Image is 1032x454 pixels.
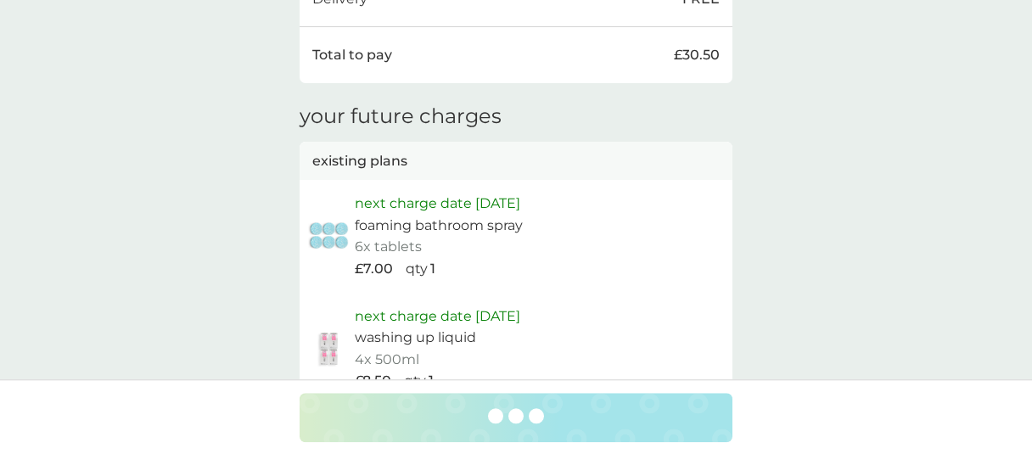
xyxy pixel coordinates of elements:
p: foaming bathroom spray [355,215,523,237]
p: next charge date [DATE] [355,305,520,328]
p: existing plans [312,150,407,172]
p: Total to pay [312,44,392,66]
p: £8.50 [355,370,391,392]
p: 1 [429,370,434,392]
p: washing up liquid [355,327,476,349]
p: 6x tablets [355,236,422,258]
p: £30.50 [674,44,720,66]
p: next charge date [DATE] [355,193,520,215]
p: qty [404,370,426,392]
p: 4x 500ml [355,349,419,371]
p: £7.00 [355,258,393,280]
p: qty [406,258,428,280]
p: 1 [430,258,435,280]
h3: your future charges [300,104,502,129]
